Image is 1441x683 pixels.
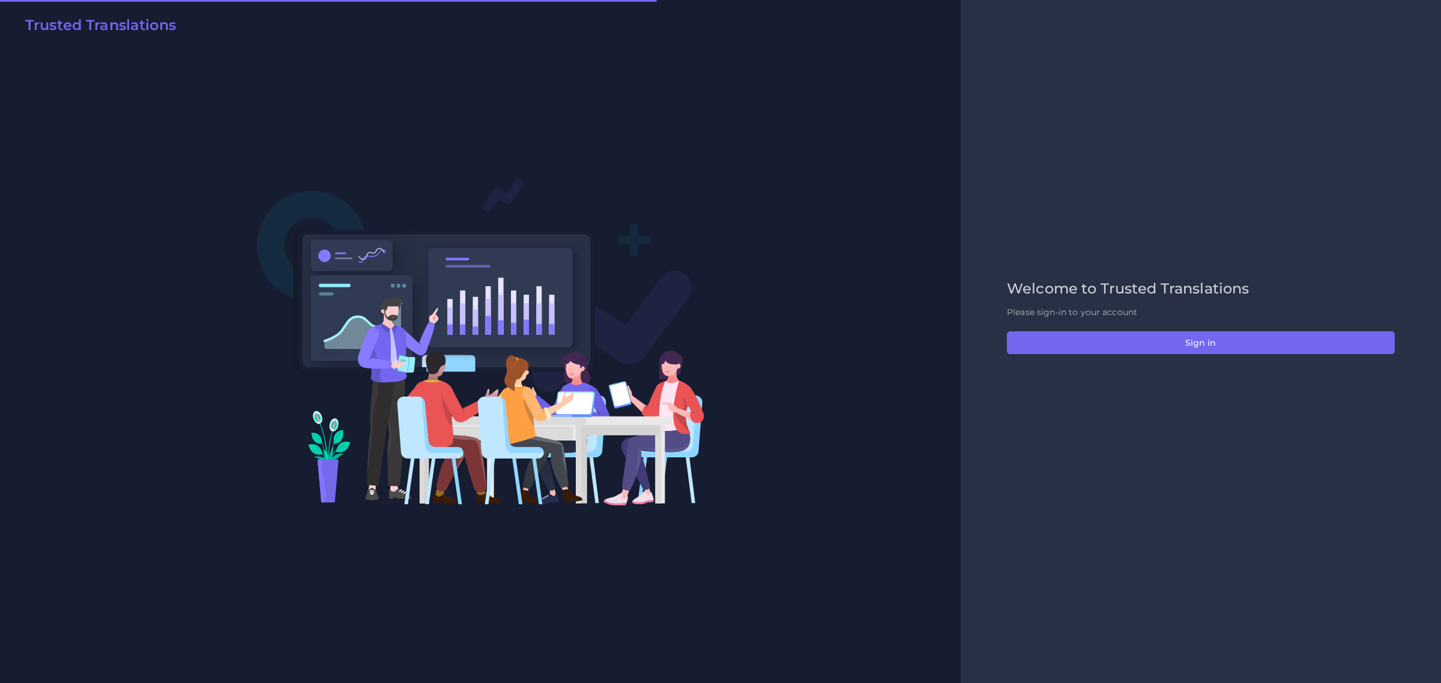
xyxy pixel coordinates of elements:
button: Sign in [1007,331,1395,354]
h2: Trusted Translations [25,17,176,34]
img: Login V2 [256,178,705,506]
h2: Welcome to Trusted Translations [1007,280,1395,298]
a: Trusted Translations [17,17,176,38]
p: Please sign-in to your account [1007,306,1395,319]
